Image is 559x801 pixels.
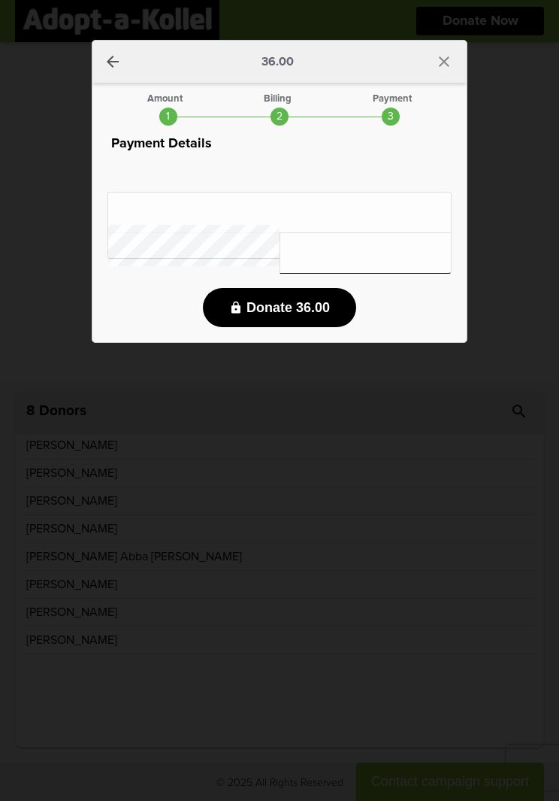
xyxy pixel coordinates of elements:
span: Donate 36.00 [246,300,330,316]
div: 2 [270,108,289,126]
a: arrow_back [104,53,122,71]
div: Payment [373,94,412,104]
div: 3 [382,108,400,126]
div: Amount [147,94,183,104]
button: lock Donate 36.00 [203,288,356,327]
div: Billing [264,94,292,104]
p: 36.00 [261,56,294,68]
i: lock [229,301,243,314]
p: Payment Details [107,133,452,154]
i: close [435,53,453,71]
div: 1 [159,108,177,126]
